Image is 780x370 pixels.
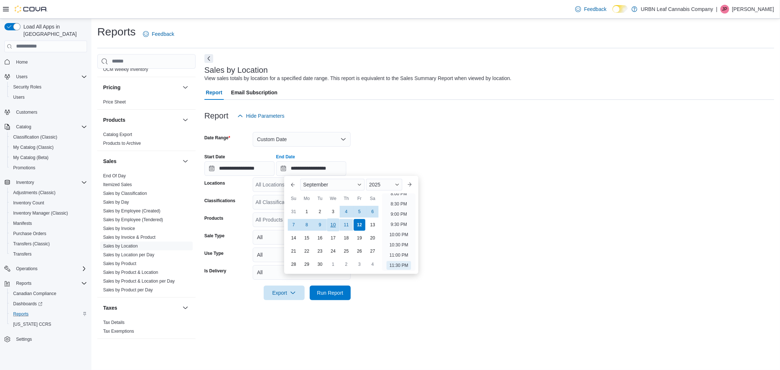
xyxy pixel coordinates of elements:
[301,219,313,231] div: day-8
[152,30,174,38] span: Feedback
[354,193,365,204] div: Fr
[103,116,125,124] h3: Products
[722,5,727,14] span: JP
[10,93,87,102] span: Users
[300,179,365,190] div: Button. Open the month selector. September is currently selected.
[317,289,343,297] span: Run Report
[103,140,141,146] span: Products to Archive
[327,218,339,231] div: day-10
[103,199,129,205] span: Sales by Day
[103,158,180,165] button: Sales
[103,208,161,214] span: Sales by Employee (Created)
[103,320,125,325] span: Tax Details
[354,258,365,270] div: day-3
[10,133,60,141] a: Classification (Classic)
[13,220,32,226] span: Manifests
[10,289,59,298] a: Canadian Compliance
[103,235,155,240] a: Sales by Invoice & Product
[301,245,313,257] div: day-22
[13,241,50,247] span: Transfers (Classic)
[103,287,153,293] span: Sales by Product per Day
[327,206,339,218] div: day-3
[13,210,68,216] span: Inventory Manager (Classic)
[13,155,49,161] span: My Catalog (Beta)
[13,122,87,131] span: Catalog
[10,250,87,258] span: Transfers
[103,173,126,179] span: End Of Day
[10,153,52,162] a: My Catalog (Beta)
[276,161,346,176] input: Press the down key to enter a popover containing a calendar. Press the escape key to close the po...
[327,245,339,257] div: day-24
[10,289,87,298] span: Canadian Compliance
[301,258,313,270] div: day-29
[10,320,54,329] a: [US_STATE] CCRS
[314,206,326,218] div: day-2
[13,144,54,150] span: My Catalog (Classic)
[16,180,34,185] span: Inventory
[97,98,196,109] div: Pricing
[103,67,148,72] a: OCM Weekly Inventory
[388,200,410,208] li: 8:30 PM
[13,108,40,117] a: Customers
[354,245,365,257] div: day-26
[10,163,38,172] a: Promotions
[97,65,196,77] div: OCM
[13,231,46,237] span: Purchase Orders
[16,336,32,342] span: Settings
[1,72,90,82] button: Users
[288,245,299,257] div: day-21
[1,278,90,288] button: Reports
[234,109,287,123] button: Hide Parameters
[13,200,44,206] span: Inventory Count
[367,219,378,231] div: day-13
[10,188,87,197] span: Adjustments (Classic)
[204,198,235,204] label: Classifications
[13,72,87,81] span: Users
[103,243,138,249] span: Sales by Location
[204,75,512,82] div: View sales totals by location for a specified date range. This report is equivalent to the Sales ...
[314,193,326,204] div: Tu
[204,180,225,186] label: Locations
[204,250,223,256] label: Use Type
[16,280,31,286] span: Reports
[16,74,27,80] span: Users
[303,182,328,188] span: September
[7,319,90,329] button: [US_STATE] CCRS
[10,143,57,152] a: My Catalog (Classic)
[103,252,154,258] span: Sales by Location per Day
[231,85,278,100] span: Email Subscription
[10,229,49,238] a: Purchase Orders
[103,328,134,334] span: Tax Exemptions
[16,59,28,65] span: Home
[97,318,196,339] div: Taxes
[387,251,411,260] li: 11:00 PM
[103,226,135,231] span: Sales by Invoice
[314,258,326,270] div: day-30
[253,265,351,280] button: All
[10,250,34,258] a: Transfers
[340,193,352,204] div: Th
[103,234,155,240] span: Sales by Invoice & Product
[103,182,132,188] span: Itemized Sales
[7,208,90,218] button: Inventory Manager (Classic)
[181,303,190,312] button: Taxes
[340,232,352,244] div: day-18
[103,132,132,137] a: Catalog Export
[354,206,365,218] div: day-5
[204,233,225,239] label: Sale Type
[103,217,163,223] span: Sales by Employee (Tendered)
[103,304,180,312] button: Taxes
[13,264,87,273] span: Operations
[13,264,41,273] button: Operations
[204,135,230,141] label: Date Range
[10,229,87,238] span: Purchase Orders
[7,92,90,102] button: Users
[13,321,51,327] span: [US_STATE] CCRS
[641,5,713,14] p: URBN Leaf Cannabis Company
[264,286,305,300] button: Export
[7,132,90,142] button: Classification (Classic)
[287,179,299,190] button: Previous Month
[7,309,90,319] button: Reports
[10,320,87,329] span: Washington CCRS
